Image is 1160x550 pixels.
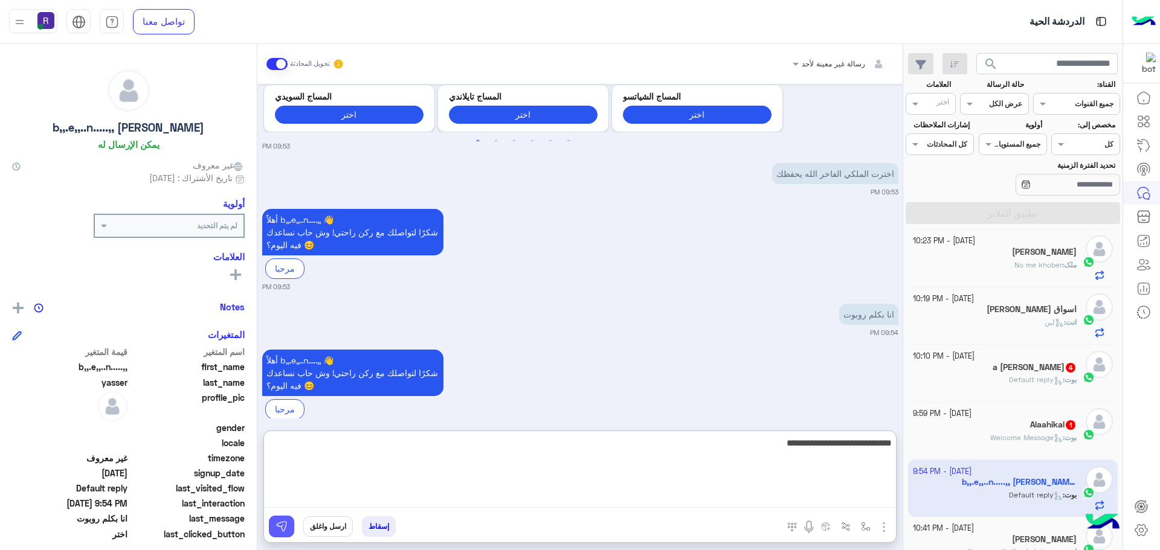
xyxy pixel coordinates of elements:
p: 11/10/2025, 9:54 PM [262,350,443,396]
button: Trigger scenario [836,516,856,536]
img: make a call [787,522,797,532]
img: create order [821,522,831,531]
span: null [12,421,127,434]
span: profile_pic [130,391,245,419]
h6: Notes [220,301,245,312]
small: [DATE] - 10:41 PM [913,523,974,534]
span: غير معروف [193,159,245,171]
label: القناة: [1035,79,1116,90]
img: hulul-logo.png [1081,502,1124,544]
span: تاريخ الأشتراك : [DATE] [149,171,233,184]
p: 11/10/2025, 9:53 PM [262,209,443,255]
span: first_name [130,360,245,373]
b: : [1064,318,1077,327]
button: 3 of 3 [508,135,520,147]
span: قيمة المتغير [12,345,127,358]
label: حالة الرسالة [962,79,1024,90]
button: create order [816,516,836,536]
span: locale [130,436,245,449]
span: لبن [1045,318,1064,327]
img: send message [275,520,288,532]
h5: a rasheed anware [993,362,1077,373]
img: send attachment [877,520,891,534]
button: إسقاط [362,516,396,537]
p: 11/10/2025, 9:54 PM [839,304,898,325]
h6: أولوية [223,198,245,209]
span: Default reply [1009,375,1063,384]
small: تحويل المحادثة [290,59,330,69]
label: أولوية [980,120,1042,130]
b: : [1062,260,1077,269]
button: تطبيق الفلاتر [906,202,1120,224]
label: مخصص إلى: [1053,120,1115,130]
img: Logo [1132,9,1156,34]
small: [DATE] - 9:59 PM [913,408,971,420]
div: مرحبا [265,399,304,419]
span: بوت [1065,375,1077,384]
img: tab [72,15,86,29]
span: gender [130,421,245,434]
b: لم يتم التحديد [197,221,237,230]
button: 6 of 3 [562,135,575,147]
span: signup_date [130,467,245,479]
span: search [984,57,998,71]
span: بوت [1065,433,1077,442]
img: defaultAdmin.png [97,391,127,421]
button: 4 of 3 [526,135,538,147]
button: search [976,53,1006,79]
span: Default reply [12,482,127,494]
h5: اسواق النهدي [987,304,1077,315]
span: last_message [130,512,245,525]
button: 5 of 3 [544,135,556,147]
img: defaultAdmin.png [108,70,149,111]
h6: العلامات [12,251,245,262]
small: [DATE] - 10:19 PM [913,293,974,305]
img: WhatsApp [1083,429,1095,441]
img: WhatsApp [1083,256,1095,268]
h5: صلاح الدين العبدلي [1012,534,1077,545]
small: 09:53 PM [871,187,898,197]
img: add [13,302,24,313]
small: [DATE] - 10:10 PM [913,351,975,362]
span: اسم المتغير [130,345,245,358]
img: Trigger scenario [841,522,851,531]
button: اختر [275,106,424,123]
img: defaultAdmin.png [1086,408,1113,435]
img: notes [34,303,43,313]
span: yasser [12,376,127,389]
label: العلامات [907,79,951,90]
span: No me khober [1014,260,1062,269]
span: 4 [1066,363,1075,373]
img: defaultAdmin.png [1086,235,1113,263]
div: اختر [936,97,951,110]
label: إشارات الملاحظات [907,120,969,130]
span: رسالة غير معينة لأحد [802,59,865,68]
img: defaultAdmin.png [1086,293,1113,321]
img: send voice note [802,520,816,534]
span: last_name [130,376,245,389]
span: timezone [130,452,245,464]
button: 1 of 3 [472,135,484,147]
h5: b,,.e,,..n.....,, [PERSON_NAME] [53,121,204,135]
h5: Alaahikal [1030,420,1077,430]
b: : [1063,375,1077,384]
button: ارسل واغلق [303,516,353,537]
label: تحديد الفترة الزمنية [980,160,1115,171]
b: : [1063,433,1077,442]
h5: ملک صائب [1012,247,1077,257]
img: tab [105,15,119,29]
a: تواصل معنا [133,9,195,34]
span: 1 [1066,420,1075,430]
button: 2 of 3 [490,135,502,147]
h6: يمكن الإرسال له [98,139,159,150]
span: غير معروف [12,452,127,464]
img: select flow [861,522,871,531]
button: اختر [623,106,772,123]
small: 09:53 PM [262,141,290,151]
img: WhatsApp [1083,371,1095,383]
img: 322853014244696 [1134,53,1156,74]
p: المساج الشياتسو [623,90,772,103]
span: 2025-10-11T18:54:21.551Z [12,497,127,510]
span: b,,.e,,..n.....,, [12,360,127,373]
div: مرحبا [265,258,304,278]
